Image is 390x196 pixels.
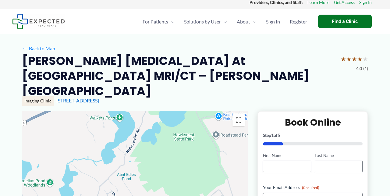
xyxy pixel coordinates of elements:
a: For PatientsMenu Toggle [138,11,179,32]
span: Menu Toggle [221,11,227,32]
h2: [PERSON_NAME] [MEDICAL_DATA] at [GEOGRAPHIC_DATA] MRI/CT – [PERSON_NAME][GEOGRAPHIC_DATA] [22,53,336,98]
a: Find a Clinic [318,15,372,28]
span: For Patients [143,11,168,32]
h2: Book Online [263,116,363,128]
span: ★ [346,53,352,65]
span: 1 [271,133,274,138]
span: Sign In [266,11,280,32]
a: ←Back to Map [22,44,55,53]
a: [STREET_ADDRESS] [56,98,99,103]
span: 5 [278,133,280,138]
span: (1) [363,65,368,73]
span: Register [290,11,307,32]
a: Register [285,11,312,32]
span: ★ [352,53,357,65]
a: Sign In [261,11,285,32]
label: Last Name [315,153,363,159]
span: Solutions by User [184,11,221,32]
span: About [237,11,250,32]
label: Your Email Address [263,184,363,191]
div: Imaging Clinic [22,96,54,106]
img: Expected Healthcare Logo - side, dark font, small [12,14,65,29]
button: Toggle fullscreen view [232,114,245,126]
span: ★ [363,53,368,65]
a: Solutions by UserMenu Toggle [179,11,232,32]
nav: Primary Site Navigation [138,11,312,32]
a: AboutMenu Toggle [232,11,261,32]
span: ★ [341,53,346,65]
span: Menu Toggle [168,11,174,32]
p: Step of [263,133,363,137]
span: 4.0 [356,65,362,73]
span: (Required) [302,185,319,190]
span: ★ [357,53,363,65]
label: First Name [263,153,311,159]
span: ← [22,45,28,51]
span: Menu Toggle [250,11,256,32]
